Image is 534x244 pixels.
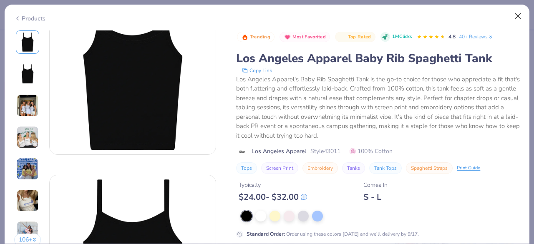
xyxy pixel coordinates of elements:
[342,162,365,174] button: Tanks
[250,35,270,39] span: Trending
[284,34,291,40] img: Most Favorited sort
[239,181,307,189] div: Typically
[236,50,520,66] div: Los Angeles Apparel Baby Rib Spaghetti Tank
[350,147,393,156] span: 100% Cotton
[363,192,388,202] div: S - L
[16,94,39,117] img: User generated content
[392,33,412,40] span: 1M Clicks
[247,231,285,237] strong: Standard Order :
[363,181,388,189] div: Comes In
[18,32,38,52] img: Front
[18,64,38,84] img: Back
[417,30,445,44] div: 4.8 Stars
[340,34,346,40] img: Top Rated sort
[310,147,340,156] span: Style 43011
[457,165,480,172] div: Print Guide
[448,33,456,40] span: 4.8
[406,162,453,174] button: Spaghetti Straps
[510,8,526,24] button: Close
[280,32,330,43] button: Badge Button
[459,33,494,40] a: 40+ Reviews
[239,192,307,202] div: $ 24.00 - $ 32.00
[261,162,298,174] button: Screen Print
[335,32,375,43] button: Badge Button
[236,162,257,174] button: Tops
[348,35,371,39] span: Top Rated
[252,147,306,156] span: Los Angeles Apparel
[242,34,248,40] img: Trending sort
[16,126,39,148] img: User generated content
[16,158,39,180] img: User generated content
[239,66,275,75] button: copy to clipboard
[14,14,45,23] div: Products
[292,35,326,39] span: Most Favorited
[236,75,520,141] div: Los Angeles Apparel's Baby Rib Spaghetti Tank is the go-to choice for those who appreciate a fit ...
[237,32,275,43] button: Badge Button
[302,162,338,174] button: Embroidery
[16,189,39,212] img: User generated content
[16,221,39,244] img: User generated content
[247,230,419,238] div: Order using these colors [DATE] and we’ll delivery by 9/17.
[369,162,402,174] button: Tank Tops
[236,148,247,155] img: brand logo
